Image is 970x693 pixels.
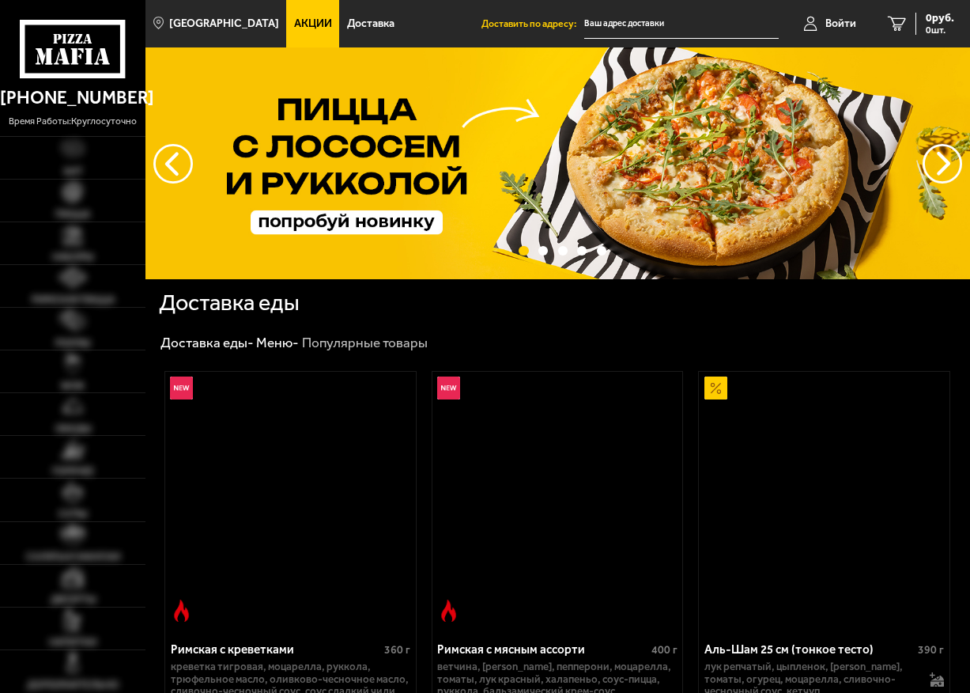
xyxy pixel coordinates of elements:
[61,381,85,391] span: WOK
[481,19,584,28] span: Доставить по адресу:
[55,423,91,434] span: Обеды
[294,18,332,29] span: Акции
[52,252,93,262] span: Наборы
[153,144,193,184] button: следующий
[52,466,94,476] span: Горячее
[55,209,90,219] span: Пицца
[302,334,428,351] div: Популярные товары
[384,643,410,657] span: 360 г
[584,9,778,39] input: Ваш адрес доставки
[170,600,193,623] img: Острое блюдо
[918,643,944,657] span: 390 г
[55,338,90,348] span: Роллы
[160,335,254,350] a: Доставка еды-
[347,18,394,29] span: Доставка
[577,246,587,256] button: точки переключения
[165,372,416,627] a: НовинкаОстрое блюдоРимская с креветками
[926,13,954,24] span: 0 руб.
[437,377,460,400] img: Новинка
[170,377,193,400] img: Новинка
[923,144,962,184] button: предыдущий
[651,643,677,657] span: 400 г
[49,637,96,647] span: Напитки
[171,642,380,657] div: Римская с креветками
[437,642,647,657] div: Римская с мясным ассорти
[27,680,119,690] span: Дополнительно
[432,372,683,627] a: НовинкаОстрое блюдоРимская с мясным ассорти
[926,25,954,35] span: 0 шт.
[63,166,83,176] span: Хит
[169,18,279,29] span: [GEOGRAPHIC_DATA]
[699,372,949,627] a: АкционныйАль-Шам 25 см (тонкое тесто)
[704,377,727,400] img: Акционный
[256,335,299,350] a: Меню-
[32,294,115,305] span: Римская пицца
[51,594,96,604] span: Десерты
[558,246,568,256] button: точки переключения
[59,509,87,519] span: Супы
[519,246,528,256] button: точки переключения
[159,291,300,314] h1: Доставка еды
[538,246,548,256] button: точки переключения
[26,551,120,562] span: Салаты и закуски
[825,18,856,29] span: Войти
[597,246,606,256] button: точки переключения
[437,600,460,623] img: Острое блюдо
[704,642,914,657] div: Аль-Шам 25 см (тонкое тесто)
